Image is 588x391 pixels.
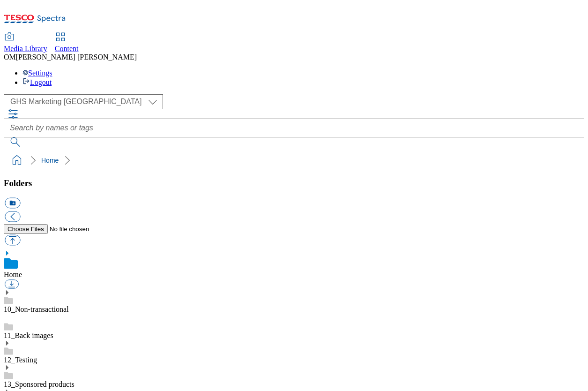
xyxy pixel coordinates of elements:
[4,45,47,53] span: Media Library
[55,33,79,53] a: Content
[4,331,53,339] a: 11_Back images
[22,78,52,86] a: Logout
[16,53,137,61] span: [PERSON_NAME] [PERSON_NAME]
[4,53,16,61] span: OM
[4,119,584,137] input: Search by names or tags
[4,356,37,364] a: 12_Testing
[41,157,59,164] a: Home
[4,305,69,313] a: 10_Non-transactional
[9,153,24,168] a: home
[4,178,584,188] h3: Folders
[55,45,79,53] span: Content
[22,69,52,77] a: Settings
[4,151,584,169] nav: breadcrumb
[4,271,22,278] a: Home
[4,380,74,388] a: 13_Sponsored products
[4,33,47,53] a: Media Library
